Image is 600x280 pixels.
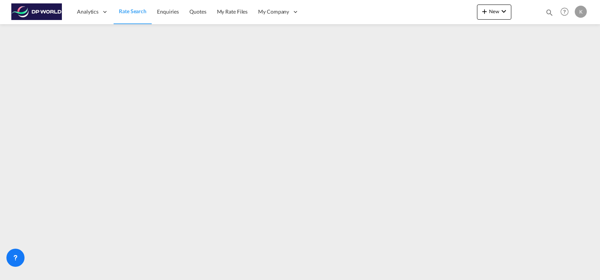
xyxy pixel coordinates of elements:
[119,8,146,14] span: Rate Search
[157,8,179,15] span: Enquiries
[77,8,98,15] span: Analytics
[217,8,248,15] span: My Rate Files
[189,8,206,15] span: Quotes
[575,6,587,18] div: K
[477,5,511,20] button: icon-plus 400-fgNewicon-chevron-down
[480,7,489,16] md-icon: icon-plus 400-fg
[480,8,508,14] span: New
[558,5,575,19] div: Help
[558,5,571,18] span: Help
[545,8,554,20] div: icon-magnify
[258,8,289,15] span: My Company
[11,3,62,20] img: c08ca190194411f088ed0f3ba295208c.png
[499,7,508,16] md-icon: icon-chevron-down
[545,8,554,17] md-icon: icon-magnify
